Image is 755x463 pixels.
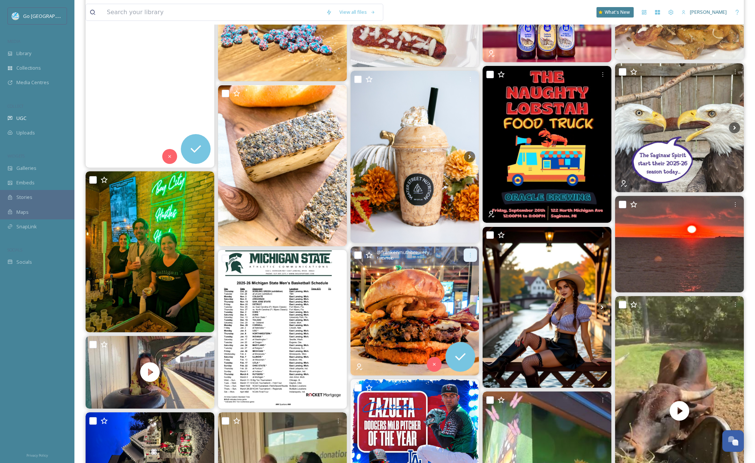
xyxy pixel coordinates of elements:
[690,9,727,15] span: [PERSON_NAME]
[86,171,214,332] img: Who needs a rain dance, when we could just have an event Downtown!? A huge thank you to all of th...
[26,450,48,459] a: Privacy Policy
[16,165,36,172] span: Galleries
[483,227,611,388] img: Old wood, new trouble 😉🌉 Frankenmuth will never be the same after this bridge walk. #frankenmuth ...
[678,5,730,19] a: [PERSON_NAME]
[16,79,49,86] span: Media Centres
[722,430,744,452] button: Open Chat
[16,50,31,57] span: Library
[16,115,26,122] span: UGC
[7,103,23,109] span: COLLECT
[16,259,32,266] span: Socials
[351,71,479,242] img: Cozy szn 🍂 September Special Pictured: 🤎P U M P K I N • B U N D T • C A K E🤎 #downtownbaycitymi #...
[7,247,22,253] span: SOCIALS
[336,5,379,19] a: View all files
[16,179,35,186] span: Embeds
[23,12,78,19] span: Go [GEOGRAPHIC_DATA]
[86,336,214,409] video: 🎬 CONFESSIONS OF A HOMELESS-COMING QUEEN Written & Directed by Kirsten Russell Starring Paula Reu...
[377,256,393,261] span: 1440 x 1440
[86,336,214,409] img: thumbnail
[351,247,479,375] img: Happy #NationalCheeseburgerDay from our Brewery Burger 🍔 You can always build your own burger, bu...
[26,453,48,458] span: Privacy Policy
[16,64,41,72] span: Collections
[103,4,322,20] input: Search your library
[483,66,611,223] img: ONE WEEK! thenauticallobstah will be here!!
[377,249,429,256] span: @ frankenmuthbrewery
[218,250,347,409] img: Michigan State University Men's Basketball Team releases 2025-26 season schedule. michiganstateba...
[16,209,29,216] span: Maps
[218,85,347,246] img: September - Cheese of the Month! Savory. Herbaceous. Slightly sweet. Meet your new obsession — Wo...
[16,223,37,230] span: SnapLink
[16,129,35,136] span: Uploads
[615,196,744,292] img: Good Morning Bay City!!
[615,63,744,192] img: 🦅 Who else besides Aerie and Marahoutė are getting excited for the saginawspirit to start their s...
[7,153,25,159] span: WIDGETS
[7,38,20,44] span: MEDIA
[596,7,634,18] a: What's New
[16,194,32,201] span: Stories
[12,12,19,20] img: GoGreatLogo_MISkies_RegionalTrails%20%281%29.png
